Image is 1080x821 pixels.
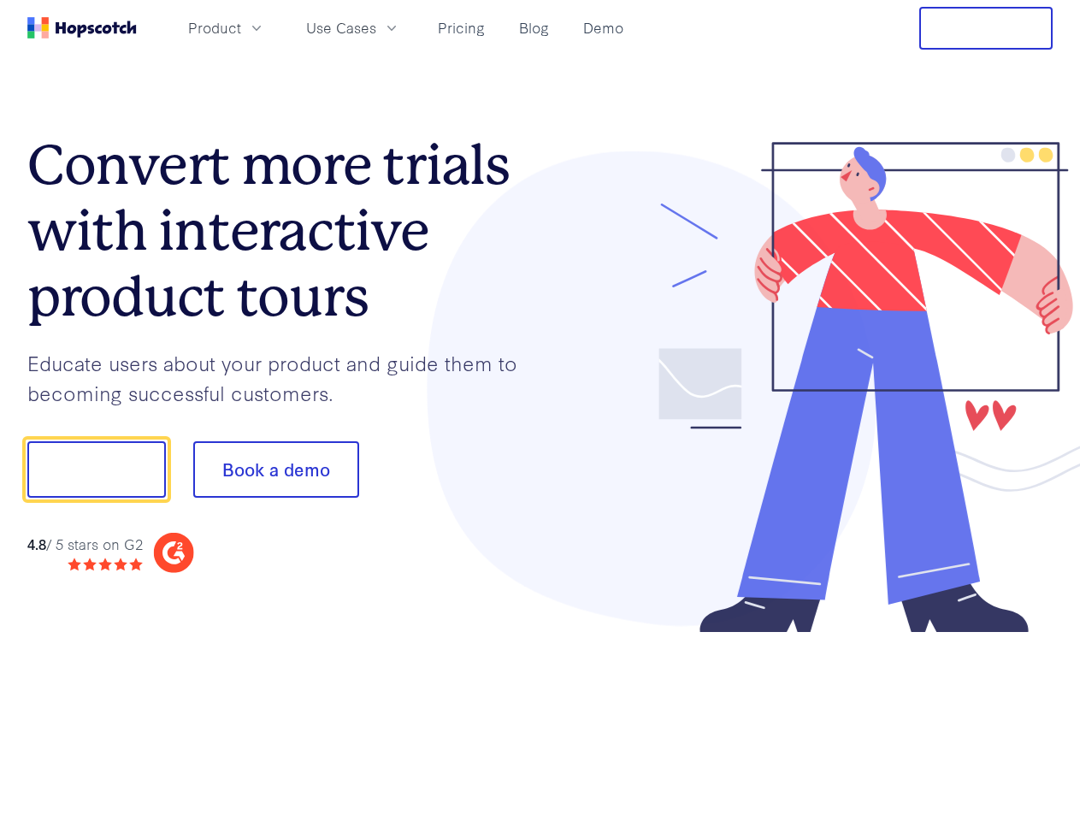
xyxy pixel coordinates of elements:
button: Free Trial [919,7,1053,50]
button: Book a demo [193,441,359,498]
h1: Convert more trials with interactive product tours [27,133,540,329]
p: Educate users about your product and guide them to becoming successful customers. [27,348,540,407]
button: Show me! [27,441,166,498]
a: Demo [576,14,630,42]
a: Home [27,17,137,38]
a: Pricing [431,14,492,42]
a: Blog [512,14,556,42]
strong: 4.8 [27,534,46,553]
span: Product [188,17,241,38]
button: Product [178,14,275,42]
span: Use Cases [306,17,376,38]
button: Use Cases [296,14,410,42]
div: / 5 stars on G2 [27,534,143,555]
